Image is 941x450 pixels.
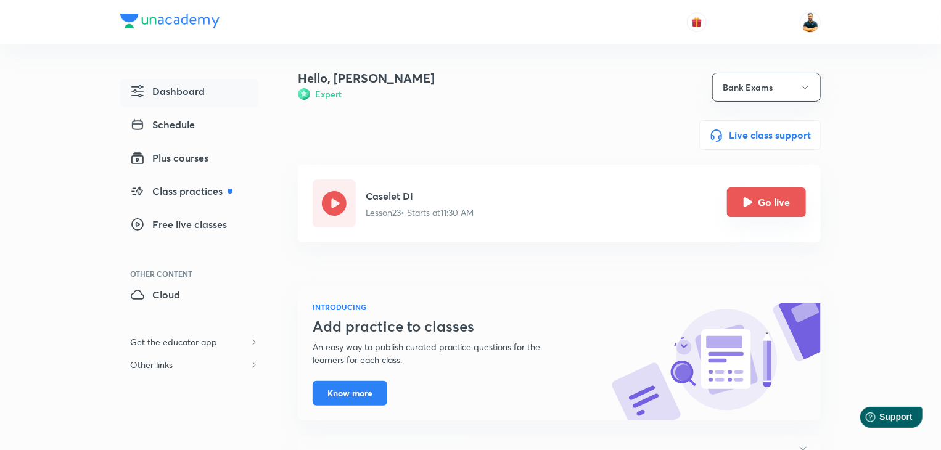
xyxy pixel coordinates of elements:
button: Go live [727,187,806,217]
button: Bank Exams [712,73,821,102]
img: avatar [691,17,702,28]
h6: Other links [120,353,183,376]
h4: Hello, [PERSON_NAME] [298,69,435,88]
span: Schedule [130,117,195,132]
div: Other Content [130,270,258,277]
span: Dashboard [130,84,205,99]
span: Plus courses [130,150,208,165]
button: Live class support [699,120,821,150]
img: Sumit Kumar Verma [800,12,821,33]
span: Class practices [130,184,232,198]
h5: Caselet DI [366,189,474,203]
iframe: Help widget launcher [831,402,927,436]
a: Plus courses [120,145,258,174]
h6: INTRODUCING [313,301,570,313]
a: Class practices [120,179,258,207]
h6: Expert [315,88,342,100]
a: Free live classes [120,212,258,240]
p: An easy way to publish curated practice questions for the learners for each class. [313,340,570,366]
h3: Add practice to classes [313,317,570,335]
button: Know more [313,381,387,406]
span: Free live classes [130,217,227,232]
img: Company Logo [120,14,220,28]
a: Schedule [120,112,258,141]
img: know-more [611,303,821,420]
a: Cloud [120,282,258,311]
h6: Get the educator app [120,330,227,353]
a: Dashboard [120,79,258,107]
img: Badge [298,88,310,100]
a: Company Logo [120,14,220,31]
button: avatar [687,12,707,32]
span: Cloud [130,287,180,302]
p: Lesson 23 • Starts at 11:30 AM [366,206,474,219]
